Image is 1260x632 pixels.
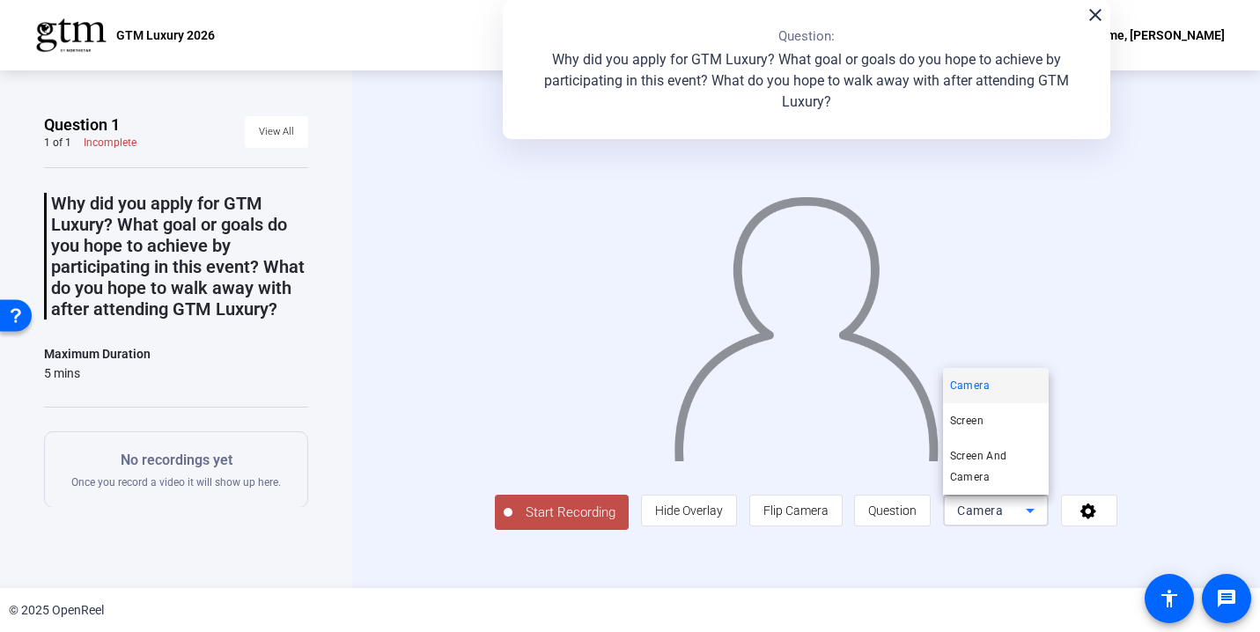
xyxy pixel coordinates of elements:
[1085,4,1106,26] mat-icon: close
[778,26,835,47] p: Question:
[520,49,1093,113] p: Why did you apply for GTM Luxury? What goal or goals do you hope to achieve by participating in t...
[950,375,990,396] span: Camera
[950,410,984,431] span: Screen
[950,445,1042,488] span: Screen And Camera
